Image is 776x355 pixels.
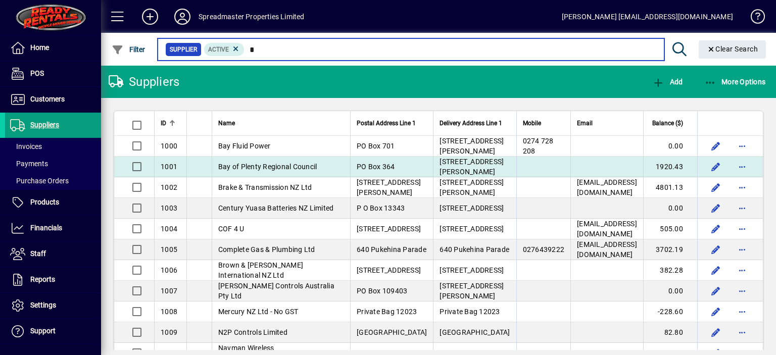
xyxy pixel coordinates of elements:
span: Email [577,118,593,129]
span: PO Box 109403 [357,287,407,295]
span: Add [652,78,683,86]
div: Suppliers [109,74,179,90]
span: Private Bag 12023 [357,308,417,316]
span: [STREET_ADDRESS][PERSON_NAME] [357,178,421,196]
span: [EMAIL_ADDRESS][DOMAIN_NAME] [577,178,637,196]
button: Add [134,8,166,26]
span: 1001 [161,163,177,171]
button: More Options [702,73,768,91]
span: Filter [112,45,145,54]
span: [GEOGRAPHIC_DATA] [440,328,510,336]
span: Century Yuasa Batteries NZ Limited [218,204,334,212]
span: Mobile [523,118,541,129]
span: 640 Pukehina Parade [440,245,509,253]
button: Edit [708,179,724,195]
button: More options [734,159,750,175]
span: Complete Gas & Plumbing Ltd [218,245,315,253]
span: More Options [704,78,766,86]
span: 1002 [161,183,177,191]
span: Clear Search [707,45,758,53]
div: [PERSON_NAME] [EMAIL_ADDRESS][DOMAIN_NAME] [562,9,733,25]
td: 3702.19 [643,239,697,260]
button: More options [734,179,750,195]
mat-chip: Activation Status: Active [204,43,245,56]
div: Balance ($) [650,118,692,129]
span: Private Bag 12023 [440,308,500,316]
td: 505.00 [643,219,697,239]
span: Payments [10,160,48,168]
button: Add [650,73,685,91]
span: Brown & [PERSON_NAME] International NZ Ltd [218,261,303,279]
td: 82.80 [643,322,697,343]
button: More options [734,262,750,278]
span: Suppliers [30,121,59,129]
span: ID [161,118,166,129]
span: 1005 [161,245,177,253]
td: 0.00 [643,281,697,301]
span: Brake & Transmission NZ Ltd [218,183,312,191]
span: Home [30,43,49,52]
span: Invoices [10,142,42,150]
button: Edit [708,138,724,154]
span: Financials [30,224,62,232]
button: Filter [109,40,148,59]
span: Mercury NZ Ltd - No GST [218,308,299,316]
span: PO Box 364 [357,163,395,171]
td: -228.60 [643,301,697,322]
span: 1004 [161,225,177,233]
span: 1009 [161,328,177,336]
button: More options [734,283,750,299]
span: [STREET_ADDRESS][PERSON_NAME] [440,158,504,176]
button: Clear [699,40,766,59]
button: More options [734,138,750,154]
a: Purchase Orders [5,172,101,189]
span: Bay Fluid Power [218,142,271,150]
span: [EMAIL_ADDRESS][DOMAIN_NAME] [577,220,637,238]
span: Postal Address Line 1 [357,118,416,129]
span: [STREET_ADDRESS] [440,266,504,274]
span: Settings [30,301,56,309]
span: [STREET_ADDRESS] [440,225,504,233]
span: Purchase Orders [10,177,69,185]
span: Customers [30,95,65,103]
td: 4801.13 [643,177,697,198]
button: More options [734,324,750,340]
span: [STREET_ADDRESS][PERSON_NAME] [440,178,504,196]
button: More options [734,200,750,216]
span: N2P Controls Limited [218,328,287,336]
span: [STREET_ADDRESS][PERSON_NAME] [440,282,504,300]
span: 1000 [161,142,177,150]
div: Email [577,118,637,129]
span: PO Box 701 [357,142,395,150]
button: Edit [708,324,724,340]
span: 1007 [161,287,177,295]
span: P O Box 13343 [357,204,405,212]
button: Edit [708,241,724,258]
a: Settings [5,293,101,318]
button: Edit [708,159,724,175]
a: Knowledge Base [743,2,763,35]
span: [STREET_ADDRESS] [357,225,421,233]
a: Reports [5,267,101,292]
span: [STREET_ADDRESS][PERSON_NAME] [440,137,504,155]
button: Edit [708,221,724,237]
div: Spreadmaster Properties Limited [199,9,304,25]
span: Delivery Address Line 1 [440,118,502,129]
a: Payments [5,155,101,172]
button: More options [734,241,750,258]
a: Invoices [5,138,101,155]
a: Home [5,35,101,61]
td: 0.00 [643,198,697,219]
span: [EMAIL_ADDRESS][DOMAIN_NAME] [577,240,637,259]
td: 1920.43 [643,157,697,177]
span: 1003 [161,204,177,212]
button: Edit [708,200,724,216]
a: Products [5,190,101,215]
span: [STREET_ADDRESS] [357,266,421,274]
span: Bay of Plenty Regional Council [218,163,317,171]
button: Edit [708,303,724,320]
a: Staff [5,241,101,267]
span: POS [30,69,44,77]
div: Name [218,118,344,129]
span: Staff [30,249,46,258]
